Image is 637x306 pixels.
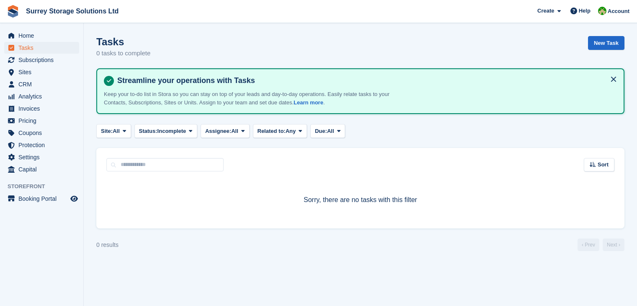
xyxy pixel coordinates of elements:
span: Related to: [258,127,286,135]
p: 0 tasks to complete [96,49,150,58]
div: 0 results [96,241,119,249]
span: Pricing [18,115,69,127]
a: menu [4,103,79,114]
span: Sort [598,161,609,169]
button: Status: Incomplete [134,124,197,138]
span: Help [579,7,591,15]
span: Account [608,7,629,16]
button: Related to: Any [253,124,307,138]
a: menu [4,54,79,66]
nav: Page [576,239,626,251]
img: stora-icon-8386f47178a22dfd0bd8f6a31ec36ba5ce8667c1dd55bd0f319d3a0aa187defe.svg [7,5,19,18]
span: All [113,127,120,135]
h1: Tasks [96,36,150,47]
a: menu [4,66,79,78]
a: menu [4,127,79,139]
a: menu [4,30,79,41]
span: Assignee: [205,127,231,135]
a: menu [4,115,79,127]
a: Surrey Storage Solutions Ltd [23,4,122,18]
span: All [327,127,334,135]
span: Due: [315,127,327,135]
span: Site: [101,127,113,135]
h4: Streamline your operations with Tasks [114,76,617,86]
span: Create [537,7,554,15]
img: James Harverson [598,7,606,15]
a: menu [4,91,79,102]
a: New Task [588,36,624,50]
a: menu [4,151,79,163]
p: Sorry, there are no tasks with this filter [106,195,614,205]
a: Previous [578,239,599,251]
a: menu [4,42,79,54]
a: Learn more [294,99,323,106]
span: Booking Portal [18,193,69,205]
a: menu [4,163,79,175]
button: Assignee: All [201,124,250,138]
a: Next [603,239,624,251]
button: Due: All [310,124,345,138]
a: menu [4,78,79,90]
button: Site: All [96,124,131,138]
p: Keep your to-do list in Stora so you can stay on top of your leads and day-to-day operations. Eas... [104,90,397,106]
a: Preview store [69,194,79,204]
span: Storefront [8,182,83,191]
a: menu [4,193,79,205]
span: Home [18,30,69,41]
span: Sites [18,66,69,78]
span: CRM [18,78,69,90]
span: Settings [18,151,69,163]
span: Coupons [18,127,69,139]
span: All [231,127,238,135]
span: Any [286,127,296,135]
span: Status: [139,127,157,135]
span: Tasks [18,42,69,54]
span: Protection [18,139,69,151]
span: Analytics [18,91,69,102]
span: Subscriptions [18,54,69,66]
span: Capital [18,163,69,175]
span: Incomplete [157,127,186,135]
a: menu [4,139,79,151]
span: Invoices [18,103,69,114]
